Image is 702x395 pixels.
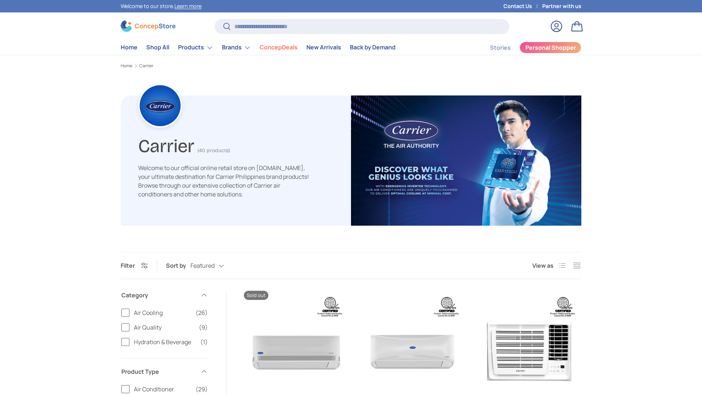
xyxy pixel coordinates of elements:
[350,40,396,54] a: Back by Demand
[260,40,298,54] a: ConcepDeals
[134,338,196,346] span: Hydration & Beverage
[134,323,195,332] span: Air Quality
[134,385,191,394] span: Air Conditioner
[121,358,208,385] summary: Product Type
[306,40,341,54] a: New Arrivals
[190,259,239,272] button: Featured
[520,42,581,53] a: Personal Shopper
[222,40,251,55] a: Brands
[218,40,255,55] summary: Brands
[166,261,190,270] label: Sort by
[525,45,576,50] span: Personal Shopper
[138,163,310,199] p: Welcome to our official online retail store on [DOMAIN_NAME], your ultimate destination for Carri...
[178,40,213,55] a: Products
[244,291,268,300] span: Sold out
[174,40,218,55] summary: Products
[199,323,208,332] span: (9)
[200,338,208,346] span: (1)
[134,308,191,317] span: Air Cooling
[542,2,581,10] a: Partner with us
[121,291,196,300] span: Category
[121,20,175,32] img: ConcepStore
[121,2,201,10] p: Welcome to our store.
[139,64,153,68] a: Carrier
[503,2,542,10] a: Contact Us
[351,95,581,226] img: carrier-banner-image-concepstore
[196,308,208,317] span: (26)
[490,41,511,55] a: Stories
[121,367,196,376] span: Product Type
[146,40,169,54] a: Shop All
[121,40,137,54] a: Home
[121,64,132,68] a: Home
[121,63,581,69] nav: Breadcrumbs
[532,261,554,270] span: View as
[121,262,148,270] button: Filter
[121,262,135,270] span: Filter
[197,147,230,154] span: (40 products)
[174,3,201,10] a: Learn more
[190,262,215,269] span: Featured
[472,40,581,55] nav: Secondary
[196,385,208,394] span: (29)
[121,40,396,55] nav: Primary
[121,282,208,308] summary: Category
[138,132,195,157] h1: Carrier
